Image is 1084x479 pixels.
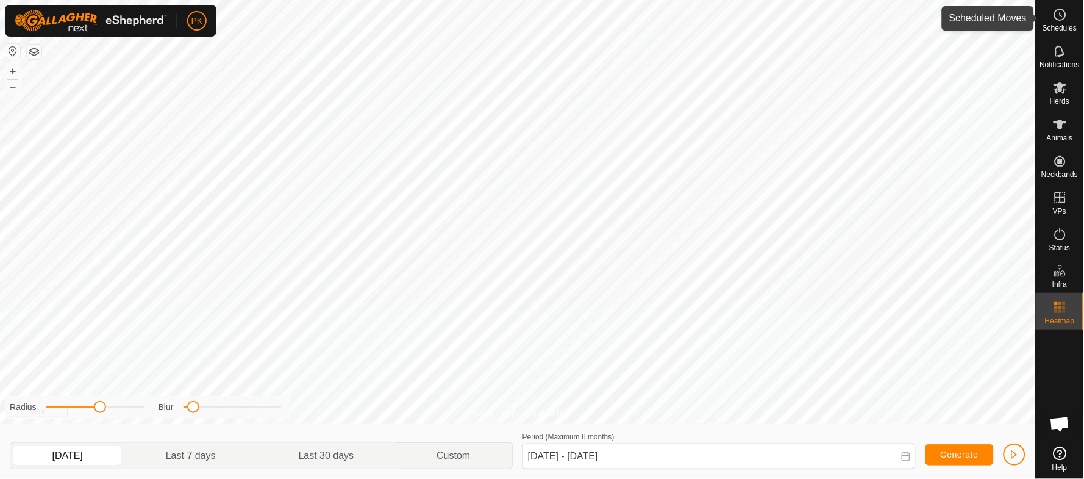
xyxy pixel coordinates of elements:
[1040,61,1080,68] span: Notifications
[27,45,41,59] button: Map Layers
[437,448,470,463] span: Custom
[1053,207,1066,215] span: VPs
[522,433,615,441] label: Period (Maximum 6 months)
[10,401,37,414] label: Radius
[52,448,82,463] span: [DATE]
[1052,281,1067,288] span: Infra
[1043,24,1077,32] span: Schedules
[166,448,216,463] span: Last 7 days
[5,64,20,79] button: +
[5,44,20,59] button: Reset Map
[925,444,994,466] button: Generate
[1036,442,1084,476] a: Help
[1049,244,1070,251] span: Status
[5,80,20,95] button: –
[1050,98,1069,105] span: Herds
[1042,406,1079,442] div: Open chat
[159,401,174,414] label: Blur
[1041,171,1078,178] span: Neckbands
[530,408,566,419] a: Contact Us
[1045,317,1075,325] span: Heatmap
[1052,464,1068,471] span: Help
[15,10,167,32] img: Gallagher Logo
[191,15,203,27] span: PK
[299,448,354,463] span: Last 30 days
[1047,134,1073,142] span: Animals
[941,450,979,459] span: Generate
[469,408,515,419] a: Privacy Policy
